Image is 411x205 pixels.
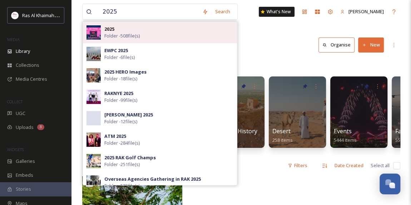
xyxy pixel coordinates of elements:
[16,124,34,131] span: Uploads
[16,48,30,55] span: Library
[104,176,201,182] strong: Overseas Agencies Gathering in RAK 2025
[259,7,294,17] a: What's New
[284,159,311,172] div: Filters
[104,97,137,104] span: Folder - 99 file(s)
[16,158,35,165] span: Galleries
[86,154,101,168] img: 44d42f25-d2e3-490d-b822-98b905278688.jpg
[7,99,23,104] span: COLLECT
[318,37,355,52] button: Organise
[99,4,199,20] input: Search your library
[86,175,101,190] img: c1a7fa9b-3cf2-42bf-8e1a-16cd81b37397.jpg
[334,128,357,143] a: Events5444 items
[104,69,147,75] strong: 2025 HERO Images
[272,128,293,143] a: Desert258 items
[16,110,25,117] span: UGC
[104,32,140,39] span: Folder - 508 file(s)
[318,37,358,52] a: Organise
[334,137,357,143] span: 5444 items
[272,137,293,143] span: 258 items
[104,161,140,168] span: Folder - 251 file(s)
[104,47,128,54] strong: EWPC 2025
[104,133,126,139] strong: ATM 2025
[104,54,135,61] span: Folder - 6 file(s)
[16,62,39,69] span: Collections
[334,127,352,135] span: Events
[104,140,140,146] span: Folder - 284 file(s)
[104,111,153,118] strong: [PERSON_NAME] 2025
[380,174,400,194] button: Open Chat
[37,124,44,130] div: 8
[16,76,47,82] span: Media Centres
[7,147,24,152] span: WIDGETS
[348,8,384,15] span: [PERSON_NAME]
[331,159,367,172] div: Date Created
[86,25,101,40] img: c6587368-ed14-4036-86ce-7a5e38f7ffa6.jpg
[82,162,91,169] span: 1 file
[86,47,101,61] img: 99b6d1a9-370b-4ef6-aa37-7563f105e546.jpg
[86,68,101,82] img: a449c10e-adf4-4eca-97d3-d9ded2bf3f06.jpg
[11,12,19,19] img: Logo_RAKTDA_RGB-01.png
[7,37,20,42] span: MEDIA
[104,90,133,96] strong: RAKNYE 2025
[86,132,101,147] img: c60b45f5-3dcd-4a1c-9404-fd7dfcedb517.jpg
[337,5,387,19] a: [PERSON_NAME]
[104,26,114,32] strong: 2025
[272,127,291,135] span: Desert
[371,162,390,169] span: Select all
[86,90,101,104] img: 230674bb-caf8-4f5f-be29-73adddaa7117.jpg
[212,5,234,19] div: Search
[16,186,31,192] span: Stories
[104,182,140,189] span: Folder - 583 file(s)
[104,118,137,125] span: Folder - 12 file(s)
[104,75,137,82] span: Folder - 18 file(s)
[22,12,123,19] span: Ras Al Khaimah Tourism Development Authority
[104,154,156,161] strong: 2025 RAK Golf Champs
[16,172,33,179] span: Embeds
[358,37,384,52] button: New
